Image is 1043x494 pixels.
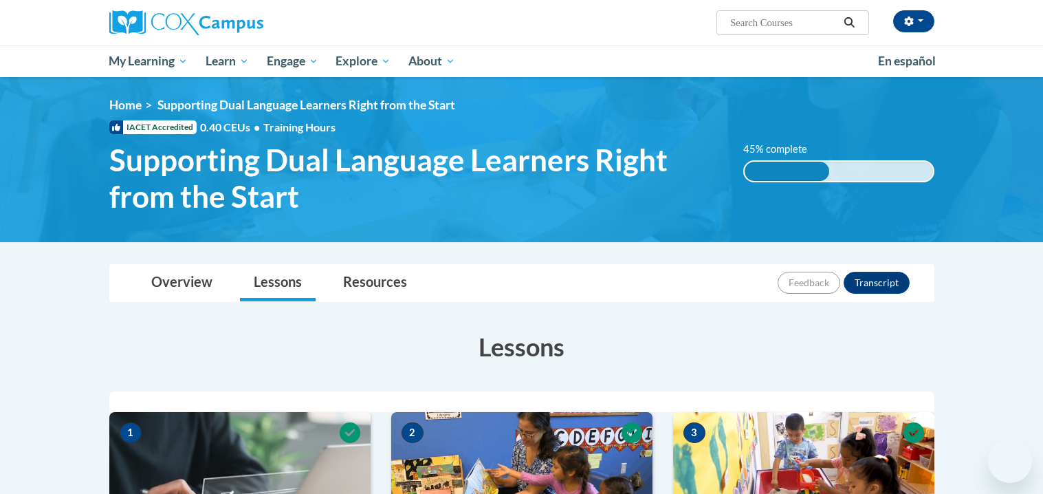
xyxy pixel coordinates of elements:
[157,98,455,112] span: Supporting Dual Language Learners Right from the Start
[683,422,705,443] span: 3
[893,10,934,32] button: Account Settings
[839,14,859,31] button: Search
[100,45,197,77] a: My Learning
[778,272,840,294] button: Feedback
[743,142,822,157] label: 45% complete
[869,47,945,76] a: En español
[267,53,318,69] span: Engage
[254,120,260,133] span: •
[109,53,188,69] span: My Learning
[109,10,263,35] img: Cox Campus
[200,120,263,135] span: 0.40 CEUs
[206,53,249,69] span: Learn
[878,54,936,68] span: En español
[729,14,839,31] input: Search Courses
[745,162,829,181] div: 45% complete
[258,45,327,77] a: Engage
[109,10,371,35] a: Cox Campus
[327,45,399,77] a: Explore
[336,53,391,69] span: Explore
[197,45,258,77] a: Learn
[399,45,464,77] a: About
[109,330,934,364] h3: Lessons
[138,265,226,301] a: Overview
[109,120,197,134] span: IACET Accredited
[109,98,142,112] a: Home
[240,265,316,301] a: Lessons
[329,265,421,301] a: Resources
[988,439,1032,483] iframe: Button to launch messaging window
[402,422,424,443] span: 2
[844,272,910,294] button: Transcript
[89,45,955,77] div: Main menu
[408,53,455,69] span: About
[109,142,723,215] span: Supporting Dual Language Learners Right from the Start
[120,422,142,443] span: 1
[263,120,336,133] span: Training Hours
